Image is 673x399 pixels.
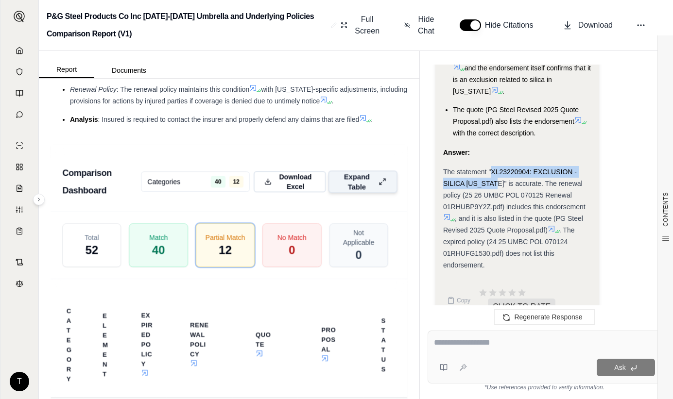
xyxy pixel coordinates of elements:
[353,14,381,37] span: Full Screen
[244,324,286,366] th: Quote
[494,309,594,325] button: Regenerate Response
[70,116,98,123] span: Analysis
[6,274,33,293] a: Legal Search Engine
[6,221,33,241] a: Coverage Table
[337,10,385,41] button: Full Screen
[578,19,613,31] span: Download
[70,85,407,105] span: with [US_STATE]-specific adjustments, including provisions for actions by injured parties if cove...
[10,372,29,391] div: T
[662,192,670,227] span: CONTENTS
[614,364,625,371] span: Ask
[86,242,99,258] span: 52
[443,291,474,310] button: Copy
[428,383,661,391] div: *Use references provided to verify information.
[6,252,33,272] a: Contract Analysis
[6,179,33,198] a: Claim Coverage
[178,314,221,375] th: Renewal Policy
[6,83,33,103] a: Prompt Library
[206,233,245,242] span: Partial Match
[141,171,249,192] button: Categories4012
[443,215,583,234] span: , and it is also listed in the quote (PG Steel Revised 2025 Quote Proposal.pdf)
[6,41,33,60] a: Home
[117,85,250,93] span: : The renewal policy maintains this condition
[416,14,436,37] span: Hide Chat
[6,136,33,155] a: Single Policy
[443,168,586,211] span: The statement "XL23220904: EXCLUSION - SILICA [US_STATE]" is accurate. The renewal policy (25 26 ...
[211,176,225,187] span: 40
[98,116,360,123] span: : Insured is required to contact the insurer and properly defend any claims that are filed
[559,16,617,35] button: Download
[371,116,373,123] span: .
[340,171,375,192] span: Expand Table
[91,305,120,384] th: Element
[6,105,33,124] a: Chat
[514,313,582,321] span: Regenerate Response
[14,11,25,22] img: Expand sidebar
[130,304,165,385] th: Expired Policy
[33,194,45,205] button: Expand sidebar
[6,62,33,82] a: Documents Vault
[443,226,574,269] span: . The expired policy (24 25 UMBC POL 070124 01RHUFG1530.pdf) does not list this endorsement.
[85,233,99,242] span: Total
[10,7,29,26] button: Expand sidebar
[6,157,33,177] a: Policy Comparisons
[149,233,168,242] span: Match
[488,299,555,315] span: CLICK TO RATE
[355,247,362,263] span: 0
[289,242,295,258] span: 0
[443,149,470,156] strong: Answer:
[229,176,243,187] span: 12
[457,297,470,304] span: Copy
[94,63,164,78] button: Documents
[276,172,315,191] span: Download Excel
[6,200,33,219] a: Custom Report
[62,164,141,199] h3: Comparison Dashboard
[597,359,655,376] button: Ask
[39,62,94,78] button: Report
[55,300,84,389] th: Category
[147,177,180,186] span: Categories
[400,10,440,41] button: Hide Chat
[453,64,591,95] span: and the endorsement itself confirms that it is an exclusion related to silica in [US_STATE]
[453,129,535,137] span: with the correct description.
[453,106,579,125] span: The quote (PG Steel Revised 2025 Quote Proposal.pdf) also lists the endorsement
[331,97,333,105] span: .
[310,319,352,370] th: Proposal
[47,8,327,43] h2: P&G Steel Products Co Inc [DATE]-[DATE] Umbrella and Underlying Policies Comparison Report (V1)
[254,171,326,192] button: Download Excel
[70,85,117,93] span: Renewal Policy
[277,233,307,242] span: No Match
[219,242,232,258] span: 12
[485,19,539,31] span: Hide Citations
[328,170,397,193] button: Expand Table
[337,228,380,247] span: Not Applicable
[152,242,165,258] span: 40
[370,310,398,380] th: Status
[502,87,504,95] span: .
